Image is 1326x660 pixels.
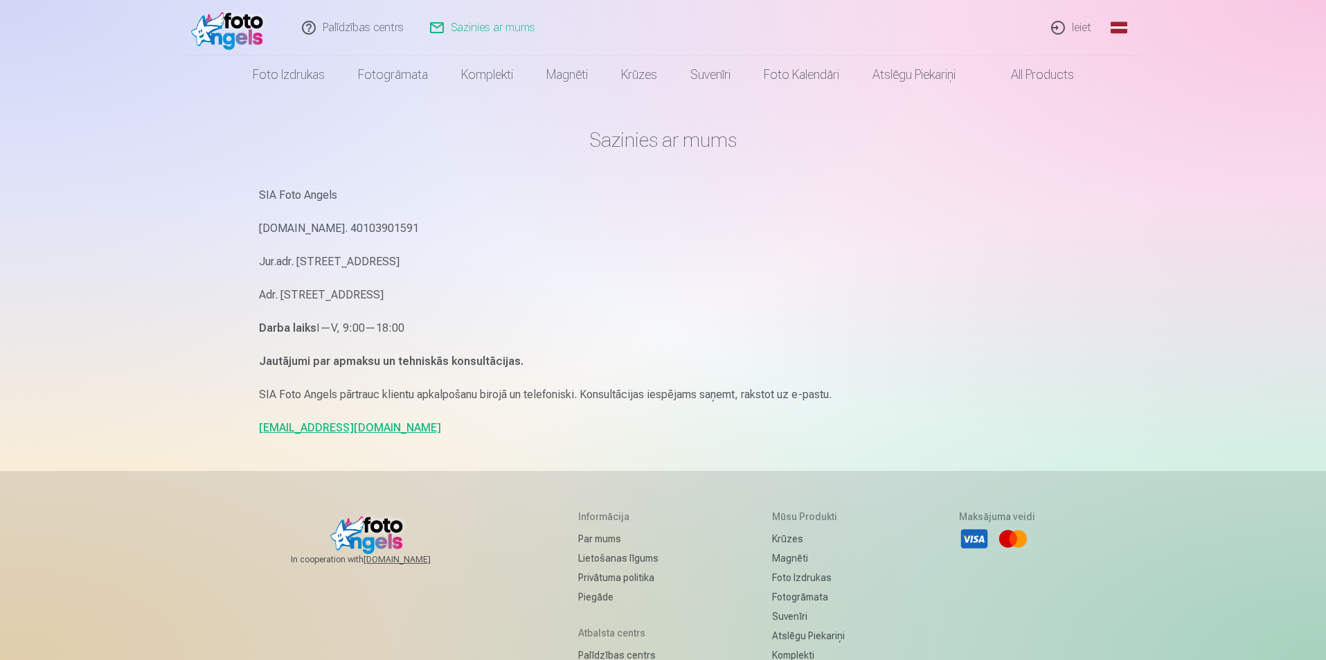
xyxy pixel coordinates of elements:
[236,55,341,94] a: Foto izdrukas
[959,524,989,554] li: Visa
[259,421,441,434] a: [EMAIL_ADDRESS][DOMAIN_NAME]
[364,554,464,565] a: [DOMAIN_NAME]
[747,55,856,94] a: Foto kalendāri
[772,548,845,568] a: Magnēti
[259,252,1068,271] p: Jur.adr. [STREET_ADDRESS]
[578,529,658,548] a: Par mums
[578,587,658,607] a: Piegāde
[772,529,845,548] a: Krūzes
[259,385,1068,404] p: SIA Foto Angels pārtrauc klientu apkalpošanu birojā un telefoniski. Konsultācijas iespējams saņem...
[259,219,1068,238] p: [DOMAIN_NAME]. 40103901591
[578,548,658,568] a: Lietošanas līgums
[772,607,845,626] a: Suvenīri
[578,626,658,640] h5: Atbalsta centrs
[772,587,845,607] a: Fotogrāmata
[191,6,271,50] img: /fa1
[959,510,1035,524] h5: Maksājuma veidi
[578,510,658,524] h5: Informācija
[604,55,674,94] a: Krūzes
[972,55,1091,94] a: All products
[578,568,658,587] a: Privātuma politika
[259,321,316,335] strong: Darba laiks
[259,127,1068,152] h1: Sazinies ar mums
[259,319,1068,338] p: I—V, 9:00—18:00
[341,55,445,94] a: Fotogrāmata
[674,55,747,94] a: Suvenīri
[998,524,1028,554] li: Mastercard
[259,186,1068,205] p: SIA Foto Angels
[445,55,530,94] a: Komplekti
[772,510,845,524] h5: Mūsu produkti
[772,626,845,645] a: Atslēgu piekariņi
[856,55,972,94] a: Atslēgu piekariņi
[259,355,523,368] strong: Jautājumi par apmaksu un tehniskās konsultācijas.
[291,554,464,565] span: In cooperation with
[772,568,845,587] a: Foto izdrukas
[530,55,604,94] a: Magnēti
[259,285,1068,305] p: Adr. [STREET_ADDRESS]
